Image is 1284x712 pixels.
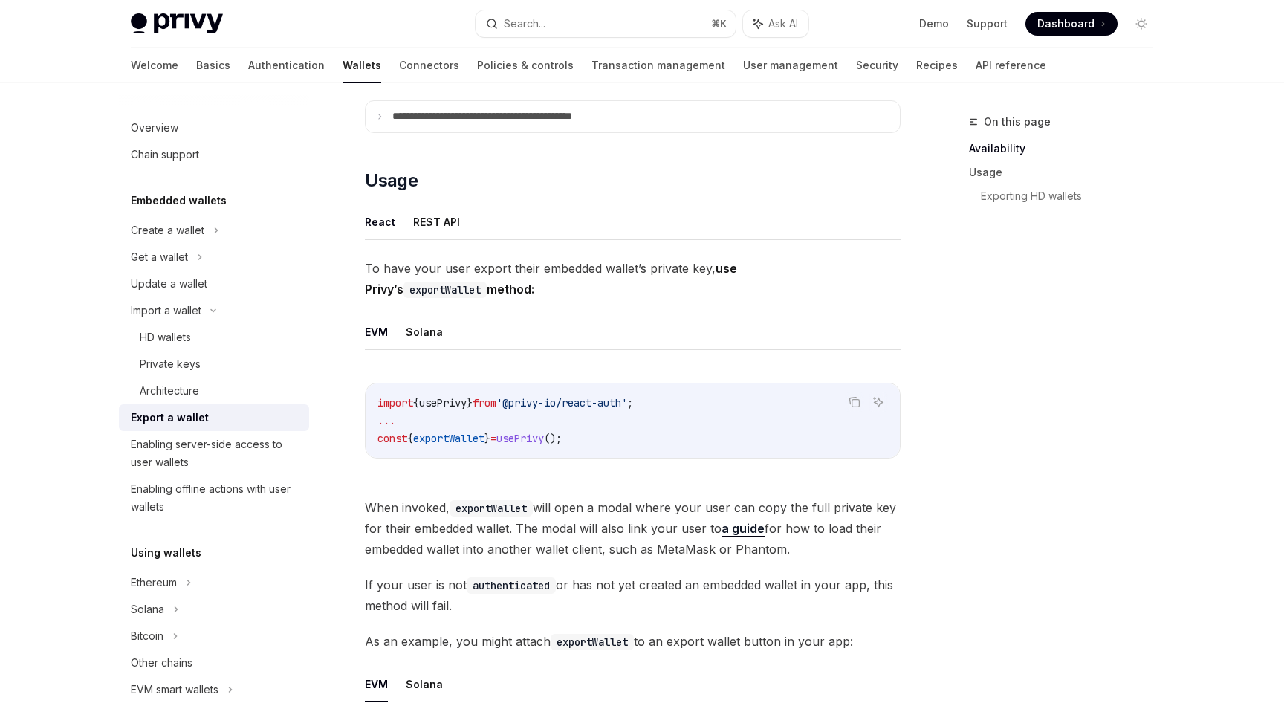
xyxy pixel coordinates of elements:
[343,48,381,83] a: Wallets
[869,392,888,412] button: Ask AI
[131,681,218,699] div: EVM smart wallets
[131,48,178,83] a: Welcome
[365,258,901,300] span: To have your user export their embedded wallet’s private key,
[365,204,395,239] button: React
[768,16,798,31] span: Ask AI
[916,48,958,83] a: Recipes
[496,432,544,445] span: usePrivy
[365,631,901,652] span: As an example, you might attach to an export wallet button in your app:
[1129,12,1153,36] button: Toggle dark mode
[131,221,204,239] div: Create a wallet
[496,396,627,410] span: '@privy-io/react-auth'
[967,16,1008,31] a: Support
[467,577,556,594] code: authenticated
[365,497,901,560] span: When invoked, will open a modal where your user can copy the full private key for their embedded ...
[419,396,467,410] span: usePrivy
[467,396,473,410] span: }
[476,10,736,37] button: Search...⌘K
[131,574,177,592] div: Ethereum
[119,324,309,351] a: HD wallets
[131,119,178,137] div: Overview
[551,634,634,650] code: exportWallet
[484,432,490,445] span: }
[743,10,808,37] button: Ask AI
[413,204,460,239] button: REST API
[490,432,496,445] span: =
[1025,12,1118,36] a: Dashboard
[544,432,562,445] span: ();
[119,650,309,676] a: Other chains
[131,146,199,164] div: Chain support
[856,48,898,83] a: Security
[406,314,443,349] button: Solana
[119,141,309,168] a: Chain support
[131,409,209,427] div: Export a wallet
[504,15,545,33] div: Search...
[196,48,230,83] a: Basics
[131,302,201,320] div: Import a wallet
[399,48,459,83] a: Connectors
[140,329,191,346] div: HD wallets
[365,575,901,616] span: If your user is not or has not yet created an embedded wallet in your app, this method will fail.
[722,521,765,537] a: a guide
[131,654,192,672] div: Other chains
[406,667,443,702] button: Solana
[403,282,487,298] code: exportWallet
[407,432,413,445] span: {
[131,248,188,266] div: Get a wallet
[969,161,1165,184] a: Usage
[119,114,309,141] a: Overview
[119,431,309,476] a: Enabling server-side access to user wallets
[119,351,309,378] a: Private keys
[377,396,413,410] span: import
[131,627,163,645] div: Bitcoin
[591,48,725,83] a: Transaction management
[845,392,864,412] button: Copy the contents from the code block
[365,261,737,297] strong: use Privy’s method:
[984,113,1051,131] span: On this page
[976,48,1046,83] a: API reference
[365,314,388,349] button: EVM
[365,169,418,192] span: Usage
[413,432,484,445] span: exportWallet
[969,137,1165,161] a: Availability
[131,436,300,471] div: Enabling server-side access to user wallets
[473,396,496,410] span: from
[377,432,407,445] span: const
[119,271,309,297] a: Update a wallet
[119,476,309,520] a: Enabling offline actions with user wallets
[131,275,207,293] div: Update a wallet
[131,601,164,618] div: Solana
[743,48,838,83] a: User management
[477,48,574,83] a: Policies & controls
[377,414,395,427] span: ...
[365,667,388,702] button: EVM
[131,544,201,562] h5: Using wallets
[140,355,201,373] div: Private keys
[711,18,727,30] span: ⌘ K
[1037,16,1095,31] span: Dashboard
[627,396,633,410] span: ;
[131,192,227,210] h5: Embedded wallets
[119,404,309,431] a: Export a wallet
[140,382,199,400] div: Architecture
[131,13,223,34] img: light logo
[981,184,1165,208] a: Exporting HD wallets
[119,378,309,404] a: Architecture
[131,480,300,516] div: Enabling offline actions with user wallets
[413,396,419,410] span: {
[450,500,533,517] code: exportWallet
[248,48,325,83] a: Authentication
[919,16,949,31] a: Demo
